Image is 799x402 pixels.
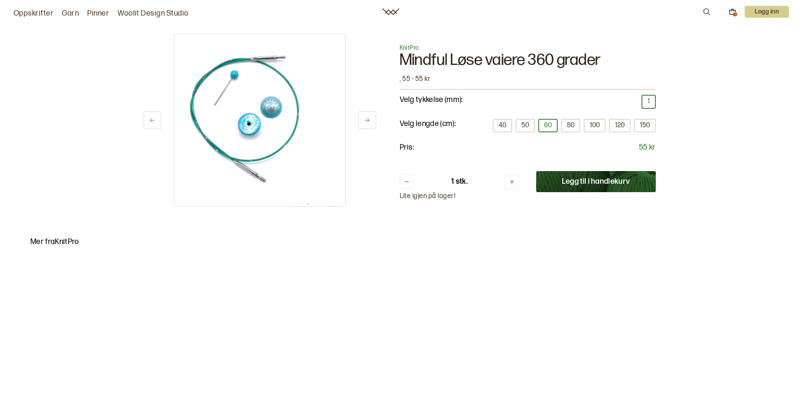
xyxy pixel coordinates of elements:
img: Bilde av garn [174,34,346,206]
h1: Mindful Løse vaiere 360 grader [400,52,656,75]
p: Logg inn [745,6,789,18]
button: Legg til i handlekurv [536,171,656,192]
a: Woolit [382,8,399,15]
button: 1 [641,95,656,109]
p: 55 kr [639,142,656,153]
button: 80 [561,119,580,133]
a: Garn [62,8,79,19]
a: Woolit Design Studio [118,8,189,19]
a: Pinner [87,8,109,19]
p: Velg lengde (cm): [400,119,456,133]
span: KnitPro [400,44,419,51]
p: Pris: [400,142,414,153]
button: 40 [493,119,512,133]
div: 1 [733,12,737,16]
p: Mer fra KnitPro [30,237,769,247]
p: Velg tykkelse (mm): [400,95,463,109]
button: 50 [516,119,535,133]
button: 150 [634,119,656,133]
button: 60 [538,119,558,133]
button: 120 [609,119,631,133]
p: 1 stk. [451,177,468,187]
p: , 55 - 55 kr [400,75,656,84]
button: 100 [584,119,606,133]
button: User dropdown [745,6,789,18]
a: Oppskrifter [13,8,53,19]
button: 1 [729,8,736,16]
p: Lite igjen på lager! [400,192,656,201]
